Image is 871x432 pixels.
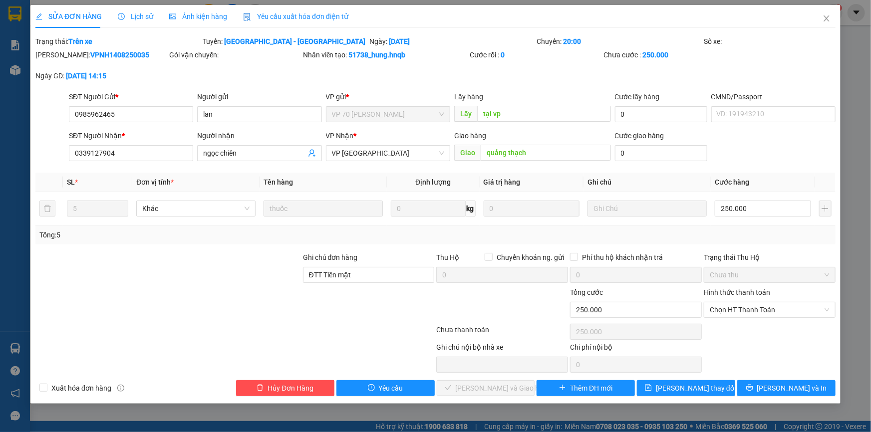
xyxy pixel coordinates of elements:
[243,13,251,21] img: icon
[35,12,102,20] span: SỬA ĐƠN HÀNG
[570,383,612,394] span: Thêm ĐH mới
[704,252,836,263] div: Trạng thái Thu Hộ
[169,13,176,20] span: picture
[117,385,124,392] span: info-circle
[169,49,301,60] div: Gói vận chuyển:
[264,178,293,186] span: Tên hàng
[118,13,125,20] span: clock-circle
[704,288,770,296] label: Hình thức thanh toán
[587,201,707,216] input: Ghi Chú
[481,145,611,161] input: Dọc đường
[169,12,227,20] span: Ảnh kiện hàng
[257,384,264,392] span: delete
[645,384,652,392] span: save
[202,36,369,47] div: Tuyến:
[332,146,444,161] span: VP Quảng Bình
[35,13,42,20] span: edit
[303,267,435,283] input: Ghi chú đơn hàng
[369,36,536,47] div: Ngày:
[711,91,836,102] div: CMND/Passport
[637,380,735,396] button: save[PERSON_NAME] thay đổi
[69,130,193,141] div: SĐT Người Nhận
[90,51,149,59] b: VPNH1408250035
[47,383,115,394] span: Xuất hóa đơn hàng
[389,37,410,45] b: [DATE]
[35,70,167,81] div: Ngày GD:
[326,91,450,102] div: VP gửi
[39,229,336,240] div: Tổng: 5
[603,49,735,60] div: Chưa cước :
[757,383,827,394] span: [PERSON_NAME] và In
[118,12,153,20] span: Lịch sử
[746,384,753,392] span: printer
[642,51,668,59] b: 250.000
[308,149,316,157] span: user-add
[615,93,660,101] label: Cước lấy hàng
[484,201,580,216] input: 0
[35,49,167,60] div: [PERSON_NAME]:
[737,380,836,396] button: printer[PERSON_NAME] và In
[243,12,348,20] span: Yêu cầu xuất hóa đơn điện tử
[536,36,703,47] div: Chuyến:
[224,37,365,45] b: [GEOGRAPHIC_DATA] - [GEOGRAPHIC_DATA]
[236,380,334,396] button: deleteHủy Đơn Hàng
[436,342,568,357] div: Ghi chú nội bộ nhà xe
[197,91,321,102] div: Người gửi
[656,383,736,394] span: [PERSON_NAME] thay đổi
[303,253,358,261] label: Ghi chú đơn hàng
[493,252,568,263] span: Chuyển khoản ng. gửi
[336,380,435,396] button: exclamation-circleYêu cầu
[703,36,837,47] div: Số xe:
[570,342,702,357] div: Chi phí nội bộ
[68,37,92,45] b: Trên xe
[415,178,451,186] span: Định lượng
[615,132,664,140] label: Cước giao hàng
[559,384,566,392] span: plus
[436,324,570,342] div: Chưa thanh toán
[477,106,611,122] input: Dọc đường
[501,51,505,59] b: 0
[268,383,313,394] span: Hủy Đơn Hàng
[454,132,486,140] span: Giao hàng
[303,49,468,60] div: Nhân viên tạo:
[326,132,354,140] span: VP Nhận
[136,178,174,186] span: Đơn vị tính
[583,173,711,192] th: Ghi chú
[368,384,375,392] span: exclamation-circle
[615,145,707,161] input: Cước giao hàng
[454,93,483,101] span: Lấy hàng
[34,36,202,47] div: Trạng thái:
[466,201,476,216] span: kg
[823,14,831,22] span: close
[332,107,444,122] span: VP 70 Nguyễn Hoàng
[710,302,830,317] span: Chọn HT Thanh Toán
[470,49,601,60] div: Cước rồi :
[437,380,535,396] button: check[PERSON_NAME] và Giao hàng
[379,383,403,394] span: Yêu cầu
[715,178,749,186] span: Cước hàng
[710,267,830,282] span: Chưa thu
[349,51,406,59] b: 51738_hung.hnqb
[819,201,832,216] button: plus
[615,106,707,122] input: Cước lấy hàng
[578,252,667,263] span: Phí thu hộ khách nhận trả
[570,288,603,296] span: Tổng cước
[66,72,106,80] b: [DATE] 14:15
[264,201,383,216] input: VD: Bàn, Ghế
[454,106,477,122] span: Lấy
[454,145,481,161] span: Giao
[39,201,55,216] button: delete
[67,178,75,186] span: SL
[69,91,193,102] div: SĐT Người Gửi
[537,380,635,396] button: plusThêm ĐH mới
[142,201,250,216] span: Khác
[563,37,581,45] b: 20:00
[436,253,459,261] span: Thu Hộ
[484,178,521,186] span: Giá trị hàng
[197,130,321,141] div: Người nhận
[813,5,841,33] button: Close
